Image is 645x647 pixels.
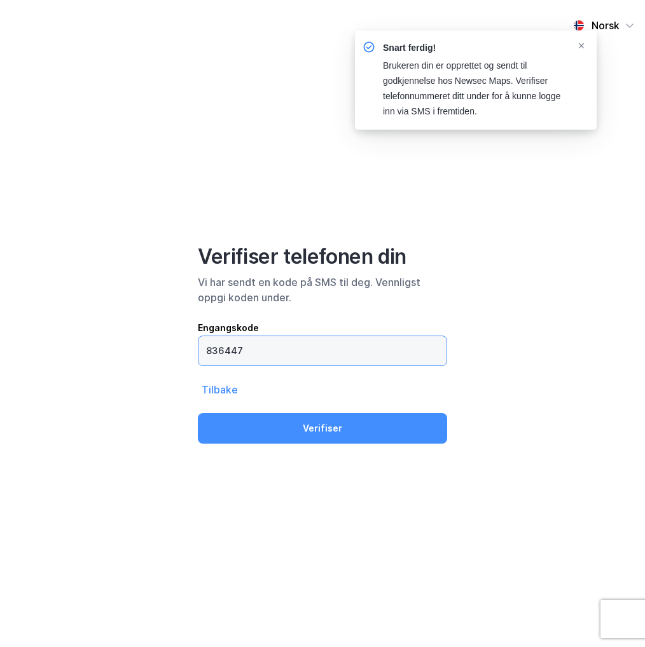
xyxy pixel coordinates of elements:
[383,58,566,119] div: Brukeren din er opprettet og sendt til godkjennelse hos Newsec Maps. Verifiser telefonnummeret di...
[198,275,447,305] div: Vi har sendt en kode på SMS til deg. Vennligst oppgi koden under.
[198,320,447,336] div: Engangskode
[198,381,242,398] button: Tilbake
[581,586,645,647] iframe: Chat Widget
[198,244,447,269] div: Verifiser telefonen din
[592,18,620,33] div: Norsk
[383,41,566,56] div: Snart ferdig!
[198,413,447,444] button: Verifiser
